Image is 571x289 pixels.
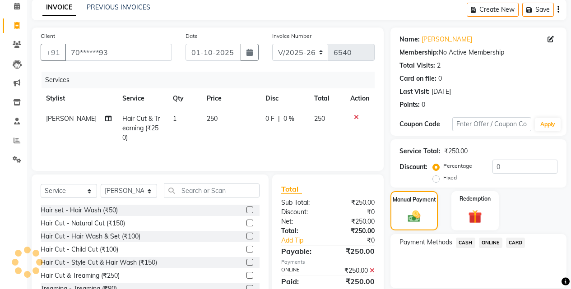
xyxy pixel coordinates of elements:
[41,44,66,61] button: +91
[399,100,420,110] div: Points:
[41,258,157,267] div: Hair Cut - Style Cut & Hair Wash (₹150)
[399,48,557,57] div: No Active Membership
[265,114,274,124] span: 0 F
[479,238,502,248] span: ONLINE
[506,238,525,248] span: CARD
[41,88,117,109] th: Stylist
[399,162,427,172] div: Discount:
[274,236,337,245] a: Add Tip
[46,115,97,123] span: [PERSON_NAME]
[399,147,441,156] div: Service Total:
[328,246,381,257] div: ₹250.00
[438,74,442,83] div: 0
[281,258,375,266] div: Payments
[164,183,260,197] input: Search or Scan
[399,74,436,83] div: Card on file:
[274,266,328,275] div: ONLINE
[337,236,381,245] div: ₹0
[460,195,491,203] label: Redemption
[328,226,381,236] div: ₹250.00
[399,87,430,96] div: Last Visit:
[186,32,198,40] label: Date
[328,207,381,217] div: ₹0
[201,88,260,109] th: Price
[274,207,328,217] div: Discount:
[278,114,280,124] span: |
[274,198,328,207] div: Sub Total:
[283,114,294,124] span: 0 %
[309,88,345,109] th: Total
[535,118,561,131] button: Apply
[444,147,468,156] div: ₹250.00
[443,162,472,170] label: Percentage
[41,219,125,228] div: Hair Cut - Natural Cut (₹150)
[422,100,425,110] div: 0
[42,72,381,88] div: Services
[452,117,531,131] input: Enter Offer / Coupon Code
[272,32,311,40] label: Invoice Number
[173,115,176,123] span: 1
[41,206,118,215] div: Hair set - Hair Wash (₹50)
[422,35,472,44] a: [PERSON_NAME]
[345,88,375,109] th: Action
[328,266,381,275] div: ₹250.00
[87,3,150,11] a: PREVIOUS INVOICES
[328,276,381,287] div: ₹250.00
[314,115,325,123] span: 250
[260,88,309,109] th: Disc
[464,208,486,225] img: _gift.svg
[437,61,441,70] div: 2
[399,238,452,247] span: Payment Methods
[328,198,381,207] div: ₹250.00
[456,238,475,248] span: CASH
[167,88,201,109] th: Qty
[117,88,167,109] th: Service
[399,35,420,44] div: Name:
[404,209,425,224] img: _cash.svg
[41,32,55,40] label: Client
[274,246,328,257] div: Payable:
[41,232,140,241] div: Hair Cut - Hair Wash & Set (₹100)
[274,226,328,236] div: Total:
[399,48,439,57] div: Membership:
[41,245,118,254] div: Hair Cut - Child Cut (₹100)
[432,87,451,96] div: [DATE]
[393,196,436,204] label: Manual Payment
[41,271,120,280] div: Hair Cut & Treaming (₹250)
[274,276,328,287] div: Paid:
[274,217,328,226] div: Net:
[328,217,381,226] div: ₹250.00
[467,3,519,17] button: Create New
[443,174,457,182] label: Fixed
[399,119,452,129] div: Coupon Code
[522,3,554,17] button: Save
[65,44,172,61] input: Search by Name/Mobile/Email/Code
[399,61,435,70] div: Total Visits:
[207,115,218,123] span: 250
[281,184,302,194] span: Total
[122,115,160,142] span: Hair Cut & Treaming (₹250)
